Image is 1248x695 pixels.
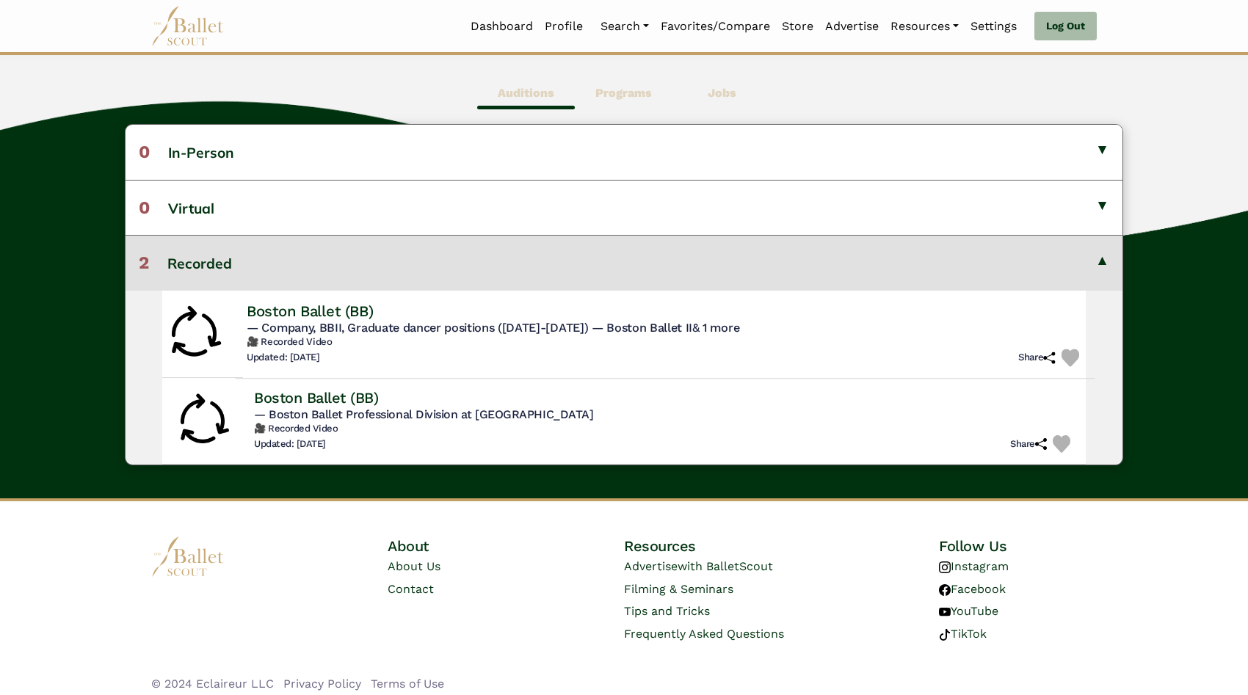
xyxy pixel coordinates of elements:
[939,604,998,618] a: YouTube
[465,11,539,42] a: Dashboard
[151,674,274,694] li: © 2024 Eclaireur LLC
[254,407,593,421] span: — Boston Ballet Professional Division at [GEOGRAPHIC_DATA]
[678,559,773,573] span: with BalletScout
[247,351,320,363] h6: Updated: [DATE]
[939,629,951,641] img: tiktok logo
[283,677,361,691] a: Privacy Policy
[595,86,652,100] b: Programs
[592,320,739,334] span: — Boston Ballet II
[247,301,374,321] h4: Boston Ballet (BB)
[1010,438,1047,451] h6: Share
[164,304,225,364] img: Rolling Audition
[139,142,150,162] span: 0
[1018,351,1056,363] h6: Share
[388,536,545,556] h4: About
[254,423,1075,435] h6: 🎥 Recorded Video
[624,536,860,556] h4: Resources
[939,536,1097,556] h4: Follow Us
[819,11,885,42] a: Advertise
[939,559,1009,573] a: Instagram
[624,582,733,596] a: Filming & Seminars
[1034,12,1097,41] a: Log Out
[692,320,739,334] a: & 1 more
[247,320,588,334] span: — Company, BBII, Graduate dancer positions ([DATE]-[DATE])
[126,125,1122,179] button: 0In-Person
[595,11,655,42] a: Search
[151,536,225,577] img: logo
[624,559,773,573] a: Advertisewith BalletScout
[939,606,951,618] img: youtube logo
[126,235,1122,290] button: 2Recorded
[939,582,1006,596] a: Facebook
[539,11,589,42] a: Profile
[254,438,326,451] h6: Updated: [DATE]
[388,582,434,596] a: Contact
[655,11,776,42] a: Favorites/Compare
[126,180,1122,235] button: 0Virtual
[371,677,444,691] a: Terms of Use
[885,11,965,42] a: Resources
[939,584,951,596] img: facebook logo
[939,627,987,641] a: TikTok
[624,627,784,641] a: Frequently Asked Questions
[247,335,1084,348] h6: 🎥 Recorded Video
[173,392,232,451] img: Rolling Audition
[139,252,149,273] span: 2
[139,197,150,218] span: 0
[708,86,736,100] b: Jobs
[965,11,1023,42] a: Settings
[498,86,554,100] b: Auditions
[776,11,819,42] a: Store
[254,388,378,407] h4: Boston Ballet (BB)
[939,561,951,573] img: instagram logo
[388,559,440,573] a: About Us
[624,604,710,618] a: Tips and Tricks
